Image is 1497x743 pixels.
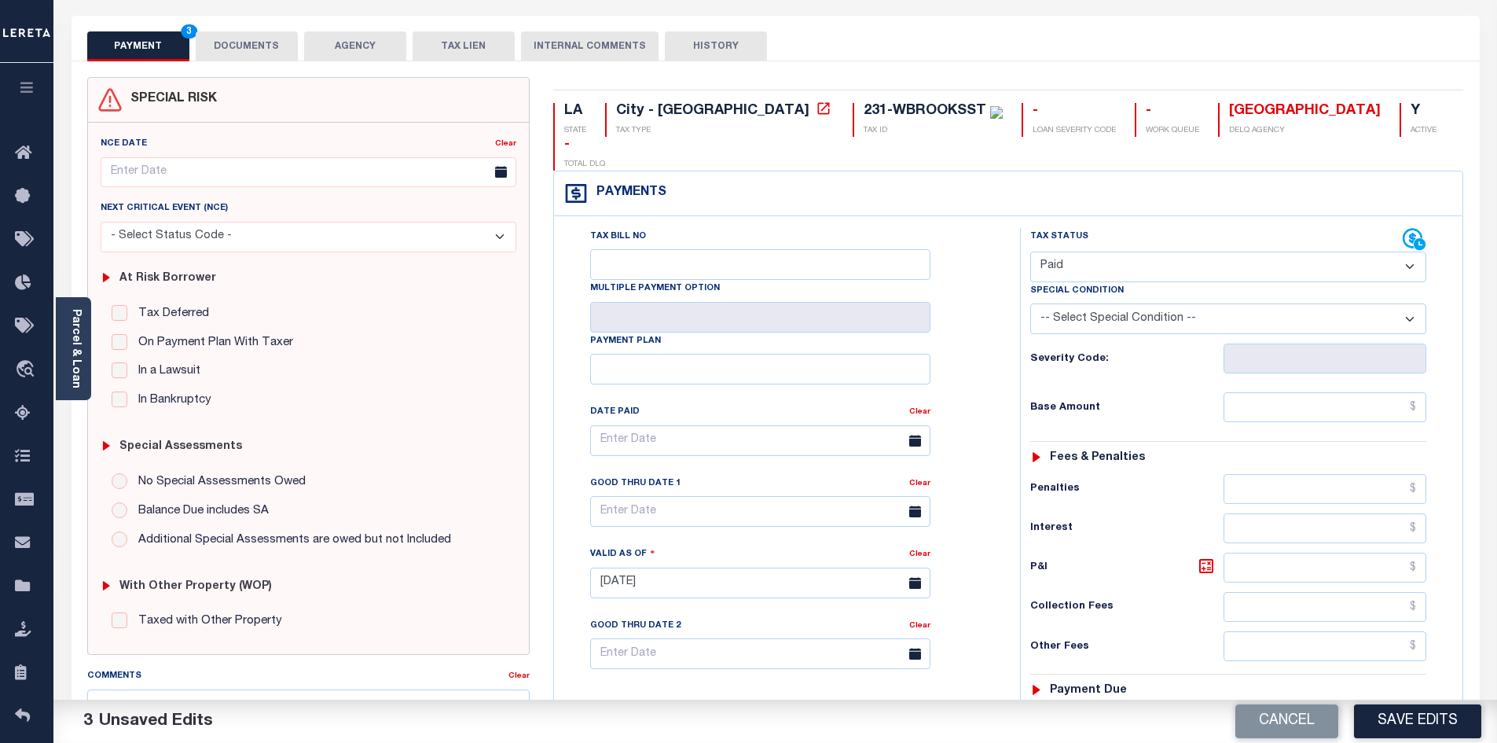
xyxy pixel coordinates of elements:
[87,31,189,61] button: PAYMENT
[590,230,646,244] label: Tax Bill No
[589,186,666,200] h4: Payments
[1030,557,1223,579] h6: P&I
[616,125,834,137] p: TAX TYPE
[101,138,147,151] label: NCE Date
[1030,522,1223,535] h6: Interest
[1030,402,1223,414] h6: Base Amount
[616,104,809,118] div: City - [GEOGRAPHIC_DATA]
[119,580,272,594] h6: with Other Property (WOP)
[1235,704,1338,738] button: Cancel
[1229,125,1381,137] p: DELQ AGENCY
[1146,125,1199,137] p: WORK QUEUE
[909,408,930,416] a: Clear
[1033,103,1116,120] div: -
[590,335,661,348] label: Payment Plan
[1030,483,1223,495] h6: Penalties
[130,532,451,550] label: Additional Special Assessments are owed but not Included
[130,392,211,410] label: In Bankruptcy
[130,305,209,323] label: Tax Deferred
[564,159,605,171] p: TOTAL DLQ
[909,550,930,558] a: Clear
[1050,451,1145,465] h6: Fees & Penalties
[590,568,930,598] input: Enter Date
[119,440,242,454] h6: Special Assessments
[1224,513,1427,543] input: $
[87,670,141,683] label: Comments
[665,31,767,61] button: HISTORY
[1033,125,1116,137] p: LOAN SEVERITY CODE
[1229,103,1381,120] div: [GEOGRAPHIC_DATA]
[101,157,517,188] input: Enter Date
[590,406,640,419] label: Date Paid
[909,622,930,630] a: Clear
[181,24,197,39] span: 3
[990,106,1003,119] img: check-icon-green.svg
[564,103,586,120] div: LA
[119,272,216,285] h6: At Risk Borrower
[590,282,720,296] label: Multiple Payment Option
[70,309,81,388] a: Parcel & Loan
[590,477,681,491] label: Good Thru Date 1
[101,202,228,215] label: Next Critical Event (NCE)
[864,125,1003,137] p: TAX ID
[1224,631,1427,661] input: $
[1354,704,1481,738] button: Save Edits
[521,31,659,61] button: INTERNAL COMMENTS
[495,140,516,148] a: Clear
[1411,125,1436,137] p: ACTIVE
[1030,353,1223,366] h6: Severity Code:
[1411,103,1436,120] div: Y
[590,638,930,669] input: Enter Date
[1030,641,1223,653] h6: Other Fees
[864,104,986,118] div: 231-WBROOKSST
[1146,103,1199,120] div: -
[130,612,282,631] label: Taxed with Other Property
[1224,592,1427,622] input: $
[130,334,293,352] label: On Payment Plan With Taxer
[130,362,200,381] label: In a Lawsuit
[1030,601,1223,613] h6: Collection Fees
[590,620,681,633] label: Good Thru Date 2
[196,31,298,61] button: DOCUMENTS
[1050,684,1127,697] h6: Payment due
[304,31,406,61] button: AGENCY
[123,92,217,107] h4: SPECIAL RISK
[15,360,40,381] i: travel_explore
[83,713,93,730] span: 3
[130,502,269,520] label: Balance Due includes SA
[413,31,515,61] button: TAX LIEN
[590,496,930,527] input: Enter Date
[564,137,605,154] div: -
[1224,553,1427,583] input: $
[1030,285,1124,298] label: Special Condition
[1030,230,1088,244] label: Tax Status
[1224,392,1427,422] input: $
[508,672,530,680] a: Clear
[590,425,930,456] input: Enter Date
[99,713,213,730] span: Unsaved Edits
[1224,474,1427,504] input: $
[564,125,586,137] p: STATE
[590,546,655,561] label: Valid as Of
[130,473,306,491] label: No Special Assessments Owed
[909,480,930,487] a: Clear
